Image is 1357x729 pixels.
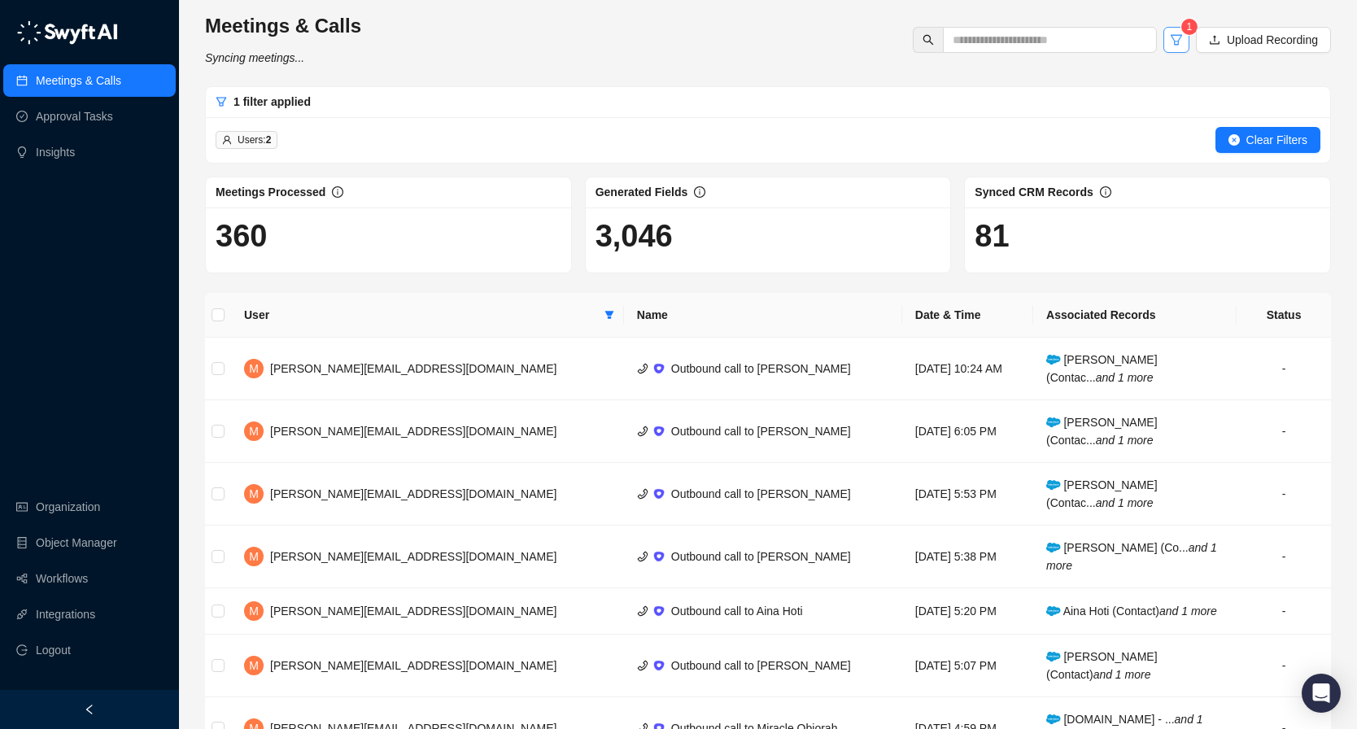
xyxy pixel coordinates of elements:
[266,134,272,146] b: 2
[624,293,902,338] th: Name
[1237,338,1331,400] td: -
[653,551,665,562] img: ix+ea6nV3o2uKgAAAABJRU5ErkJggg==
[902,463,1033,526] td: [DATE] 5:53 PM
[233,95,311,108] span: 1 filter applied
[637,605,648,617] span: phone
[1046,541,1217,572] span: [PERSON_NAME] (Co...
[975,186,1093,199] span: Synced CRM Records
[238,134,271,146] span: Users:
[923,34,934,46] span: search
[902,588,1033,635] td: [DATE] 5:20 PM
[216,96,227,107] span: filter
[653,488,665,500] img: ix+ea6nV3o2uKgAAAABJRU5ErkJggg==
[1096,371,1154,384] i: and 1 more
[637,551,648,562] span: phone
[249,602,259,620] span: M
[671,659,851,672] span: Outbound call to [PERSON_NAME]
[637,488,648,500] span: phone
[1237,463,1331,526] td: -
[84,704,95,715] span: left
[36,526,117,559] a: Object Manager
[270,362,556,375] span: [PERSON_NAME][EMAIL_ADDRESS][DOMAIN_NAME]
[36,64,121,97] a: Meetings & Calls
[902,293,1033,338] th: Date & Time
[332,186,343,198] span: info-circle
[1196,27,1331,53] button: Upload Recording
[902,526,1033,588] td: [DATE] 5:38 PM
[1046,541,1217,572] i: and 1 more
[1215,127,1320,153] button: Clear Filters
[1181,19,1198,35] sup: 1
[975,217,1320,255] h1: 81
[1100,186,1111,198] span: info-circle
[1227,31,1318,49] span: Upload Recording
[1209,34,1220,46] span: upload
[16,644,28,656] span: logout
[1093,668,1151,681] i: and 1 more
[36,100,113,133] a: Approval Tasks
[671,487,851,500] span: Outbound call to [PERSON_NAME]
[1228,134,1240,146] span: close-circle
[270,605,556,618] span: [PERSON_NAME][EMAIL_ADDRESS][DOMAIN_NAME]
[216,186,325,199] span: Meetings Processed
[604,310,614,320] span: filter
[653,605,665,617] img: ix+ea6nV3o2uKgAAAABJRU5ErkJggg==
[216,217,561,255] h1: 360
[249,360,259,378] span: M
[1033,293,1237,338] th: Associated Records
[1046,353,1158,384] span: [PERSON_NAME] (Contac...
[694,186,705,198] span: info-circle
[653,426,665,437] img: ix+ea6nV3o2uKgAAAABJRU5ErkJggg==
[270,487,556,500] span: [PERSON_NAME][EMAIL_ADDRESS][DOMAIN_NAME]
[205,51,304,64] i: Syncing meetings...
[1246,131,1307,149] span: Clear Filters
[596,186,688,199] span: Generated Fields
[1159,605,1217,618] i: and 1 more
[249,422,259,440] span: M
[1237,635,1331,697] td: -
[637,660,648,671] span: phone
[653,363,665,374] img: ix+ea6nV3o2uKgAAAABJRU5ErkJggg==
[36,634,71,666] span: Logout
[36,562,88,595] a: Workflows
[1170,33,1183,46] span: filter
[671,605,803,618] span: Outbound call to Aina Hoti
[596,217,941,255] h1: 3,046
[902,338,1033,400] td: [DATE] 10:24 AM
[637,363,648,374] span: phone
[671,425,851,438] span: Outbound call to [PERSON_NAME]
[270,550,556,563] span: [PERSON_NAME][EMAIL_ADDRESS][DOMAIN_NAME]
[902,635,1033,697] td: [DATE] 5:07 PM
[222,135,232,145] span: user
[16,20,118,45] img: logo-05li4sbe.png
[249,548,259,565] span: M
[270,425,556,438] span: [PERSON_NAME][EMAIL_ADDRESS][DOMAIN_NAME]
[1237,588,1331,635] td: -
[1096,434,1154,447] i: and 1 more
[244,306,598,324] span: User
[1237,400,1331,463] td: -
[1046,416,1158,447] span: [PERSON_NAME] (Contac...
[1046,478,1158,509] span: [PERSON_NAME] (Contac...
[671,362,851,375] span: Outbound call to [PERSON_NAME]
[601,303,617,327] span: filter
[902,400,1033,463] td: [DATE] 6:05 PM
[249,485,259,503] span: M
[36,136,75,168] a: Insights
[1302,674,1341,713] div: Open Intercom Messenger
[36,598,95,631] a: Integrations
[249,657,259,674] span: M
[36,491,100,523] a: Organization
[1187,21,1193,33] span: 1
[671,550,851,563] span: Outbound call to [PERSON_NAME]
[1046,650,1158,681] span: [PERSON_NAME] (Contact)
[637,426,648,437] span: phone
[1237,293,1331,338] th: Status
[1096,496,1154,509] i: and 1 more
[1237,526,1331,588] td: -
[1046,605,1217,618] span: Aina Hoti (Contact)
[270,659,556,672] span: [PERSON_NAME][EMAIL_ADDRESS][DOMAIN_NAME]
[205,13,361,39] h3: Meetings & Calls
[653,660,665,671] img: ix+ea6nV3o2uKgAAAABJRU5ErkJggg==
